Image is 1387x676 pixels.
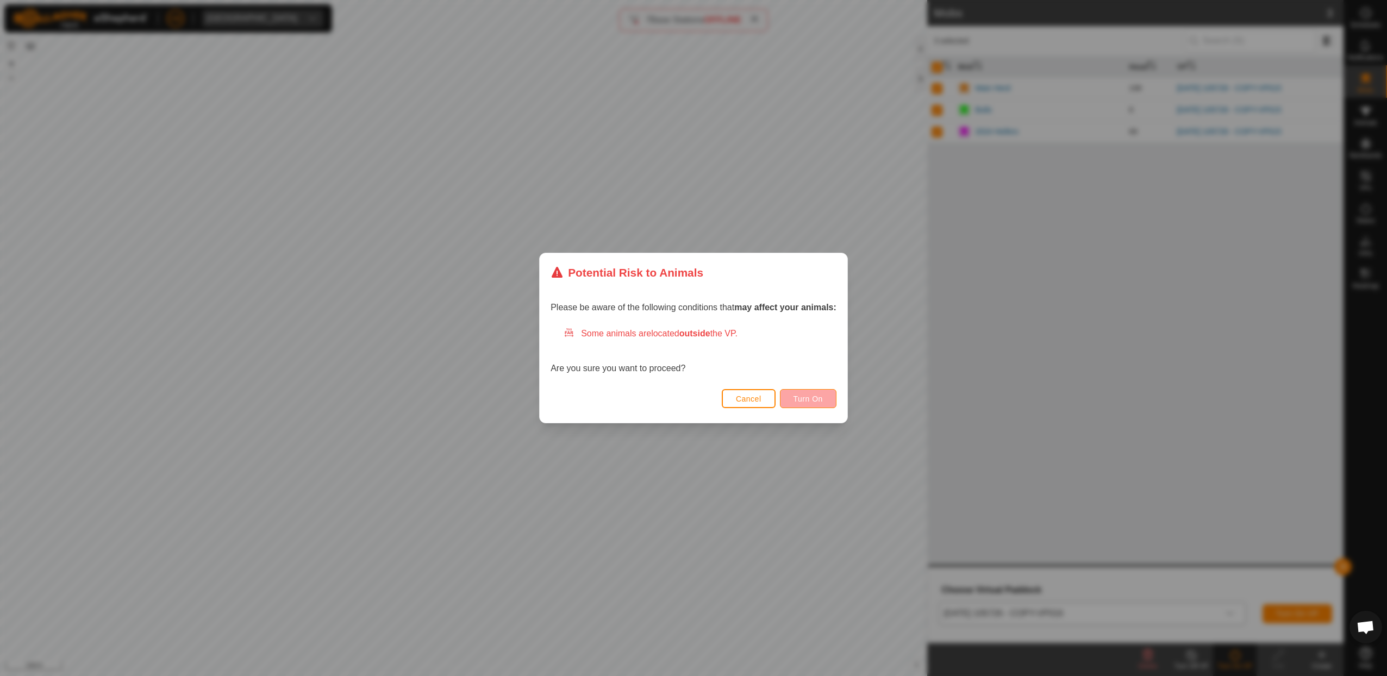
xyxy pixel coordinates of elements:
[780,389,836,408] button: Turn On
[551,303,836,312] span: Please be aware of the following conditions that
[722,389,776,408] button: Cancel
[564,327,836,340] div: Some animals are
[551,327,836,375] div: Are you sure you want to proceed?
[651,329,738,338] span: located the VP.
[794,395,823,403] span: Turn On
[679,329,710,338] strong: outside
[736,395,761,403] span: Cancel
[551,264,703,281] div: Potential Risk to Animals
[1349,611,1382,643] div: Open chat
[734,303,836,312] strong: may affect your animals:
